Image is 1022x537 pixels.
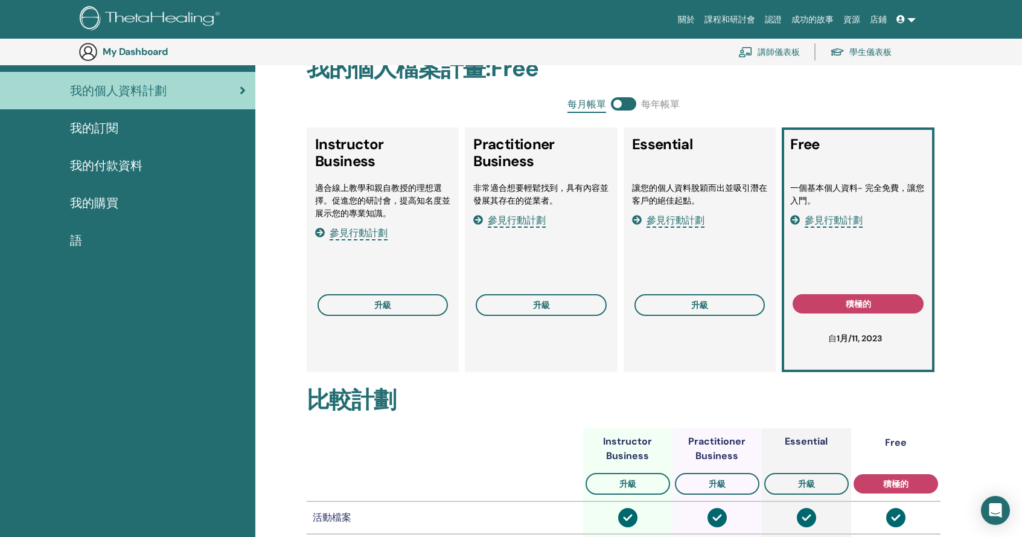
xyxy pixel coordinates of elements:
[78,42,98,62] img: generic-user-icon.jpg
[618,508,637,527] img: circle-check-solid.svg
[886,508,905,527] img: circle-check-solid.svg
[849,47,892,58] font: 學生儀表板
[632,182,767,206] font: 讓您的個人資料脫穎而出並吸引潛在客戶的絕佳起點。
[307,53,485,83] font: 我的個人檔案計畫
[634,294,765,316] button: 升級
[738,39,800,65] a: 講師儀表板
[313,511,351,524] font: 活動檔案
[330,227,388,239] font: 參見行動計劃
[533,300,550,310] font: 升級
[709,478,726,489] font: 升級
[315,182,450,219] font: 適合線上教學和親自教授的理想選擇。促進您的研討會，提高知名度並展示您的專業知識。
[488,214,546,227] font: 參見行動計劃
[738,47,753,57] img: chalkboard-teacher.svg
[830,39,892,65] a: 學生儀表板
[473,135,554,171] font: Practitioner Business
[673,8,700,31] a: 關於
[885,436,907,449] font: Free
[485,53,491,83] font: :
[641,98,680,111] font: 每年帳單
[491,53,538,83] font: Free
[691,300,708,310] font: 升級
[707,508,727,527] img: circle-check-solid.svg
[678,14,695,24] font: 關於
[828,333,837,344] font: 自
[793,294,924,314] button: 積極的
[790,182,924,206] font: 一個基本個人資料- 完全免費，讓您入門。
[805,214,863,227] font: 參見行動計劃
[846,298,871,309] font: 積極的
[307,385,396,415] font: 比較計劃
[315,227,388,239] a: 參見行動計劃
[688,435,746,462] font: Practitioner Business
[567,98,606,111] font: 每月帳單
[764,473,849,495] button: 升級
[700,8,760,31] a: 課程和研討會
[675,473,759,495] button: 升級
[603,435,652,462] font: Instructor Business
[704,14,755,24] font: 課程和研討會
[843,14,860,24] font: 資源
[374,300,391,310] font: 升級
[619,478,636,489] font: 升級
[476,294,607,316] button: 升級
[70,233,82,248] font: 語
[797,508,816,527] img: circle-check-solid.svg
[760,8,787,31] a: 認證
[787,8,838,31] a: 成功的故事
[830,47,845,57] img: graduation-cap.svg
[473,214,546,227] a: 參見行動計劃
[586,473,670,495] button: 升級
[647,214,704,227] font: 參見行動計劃
[70,120,118,136] font: 我的訂閱
[473,182,608,206] font: 非常適合想要輕鬆找到，具有內容並發展其存在的從業者。
[870,14,887,24] font: 店鋪
[70,158,142,173] font: 我的付款資料
[758,47,800,58] font: 講師儀表板
[318,294,449,316] button: 升級
[865,8,892,31] a: 店鋪
[315,135,384,171] font: Instructor Business
[791,14,834,24] font: 成功的故事
[838,8,865,31] a: 資源
[765,14,782,24] font: 認證
[854,474,938,494] button: 積極的
[981,496,1010,525] div: Open Intercom Messenger
[790,214,863,227] a: 參見行動計劃
[883,478,909,489] font: 積極的
[632,135,692,153] font: Essential
[632,214,704,227] a: 參見行動計劃
[103,45,168,58] font: My Dashboard
[790,135,819,153] font: Free
[798,478,815,489] font: 升級
[70,195,118,211] font: 我的購買
[785,435,828,448] font: Essential
[80,6,224,33] img: logo.png
[837,333,882,344] font: 1月/11, 2023
[70,83,167,98] font: 我的個人資料計劃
